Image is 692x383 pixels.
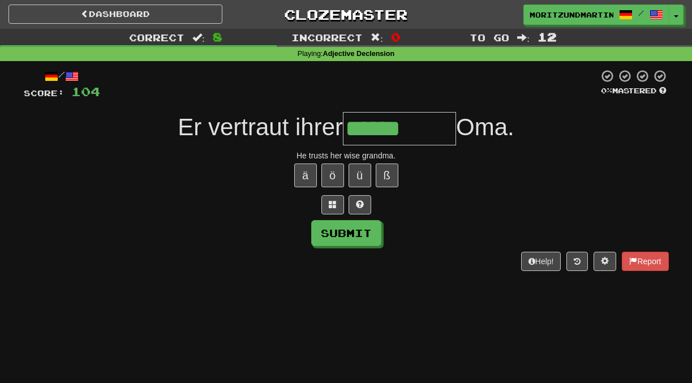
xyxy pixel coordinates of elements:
span: 12 [538,30,557,44]
button: Help! [521,252,561,271]
button: Round history (alt+y) [566,252,588,271]
span: Er vertraut ihrer [178,114,343,140]
span: : [517,33,530,42]
span: Correct [129,32,184,43]
span: 8 [213,30,222,44]
span: MoritzUndMartin [530,10,613,20]
div: He trusts her wise grandma. [24,150,669,161]
span: 0 [391,30,401,44]
span: : [371,33,383,42]
span: To go [470,32,509,43]
div: Mastered [599,86,669,96]
span: 104 [71,84,100,98]
span: : [192,33,205,42]
span: / [638,9,644,17]
button: ä [294,163,317,187]
a: MoritzUndMartin / [523,5,669,25]
button: ü [349,163,371,187]
span: Score: [24,88,65,98]
span: 0 % [601,86,612,95]
span: Oma. [456,114,514,140]
button: Submit [311,220,381,246]
button: ß [376,163,398,187]
button: Report [622,252,668,271]
button: Switch sentence to multiple choice alt+p [321,195,344,214]
strong: Adjective Declension [323,50,395,58]
button: Single letter hint - you only get 1 per sentence and score half the points! alt+h [349,195,371,214]
div: / [24,69,100,83]
a: Dashboard [8,5,222,24]
a: Clozemaster [239,5,453,24]
span: Incorrect [291,32,363,43]
button: ö [321,163,344,187]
